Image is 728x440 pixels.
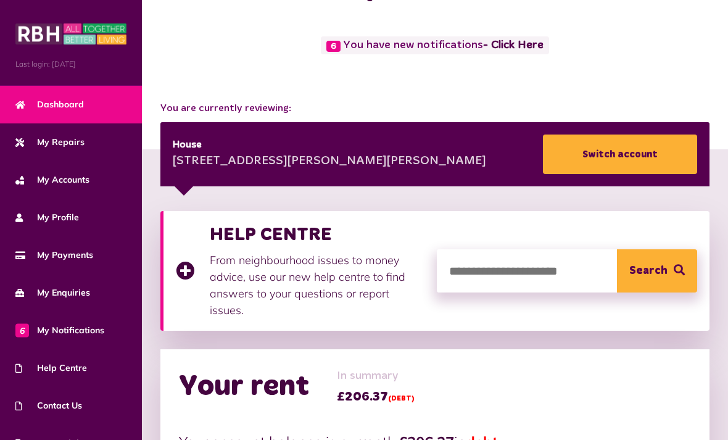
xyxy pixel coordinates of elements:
[179,369,309,405] h2: Your rent
[15,173,89,186] span: My Accounts
[543,135,697,174] a: Switch account
[15,362,87,375] span: Help Centre
[160,101,709,116] span: You are currently reviewing:
[15,399,82,412] span: Contact Us
[15,211,79,224] span: My Profile
[15,22,126,46] img: MyRBH
[337,388,415,406] span: £206.37
[483,40,544,51] a: - Click Here
[617,249,697,293] button: Search
[326,41,341,52] span: 6
[173,152,486,171] div: [STREET_ADDRESS][PERSON_NAME][PERSON_NAME]
[15,59,126,70] span: Last login: [DATE]
[629,249,668,293] span: Search
[337,368,415,384] span: In summary
[173,138,486,152] div: House
[388,395,415,402] span: (DEBT)
[15,324,104,337] span: My Notifications
[210,223,424,246] h3: HELP CENTRE
[15,286,90,299] span: My Enquiries
[321,36,549,54] span: You have new notifications
[15,249,93,262] span: My Payments
[210,252,424,318] p: From neighbourhood issues to money advice, use our new help centre to find answers to your questi...
[15,98,84,111] span: Dashboard
[15,323,29,337] span: 6
[15,136,85,149] span: My Repairs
